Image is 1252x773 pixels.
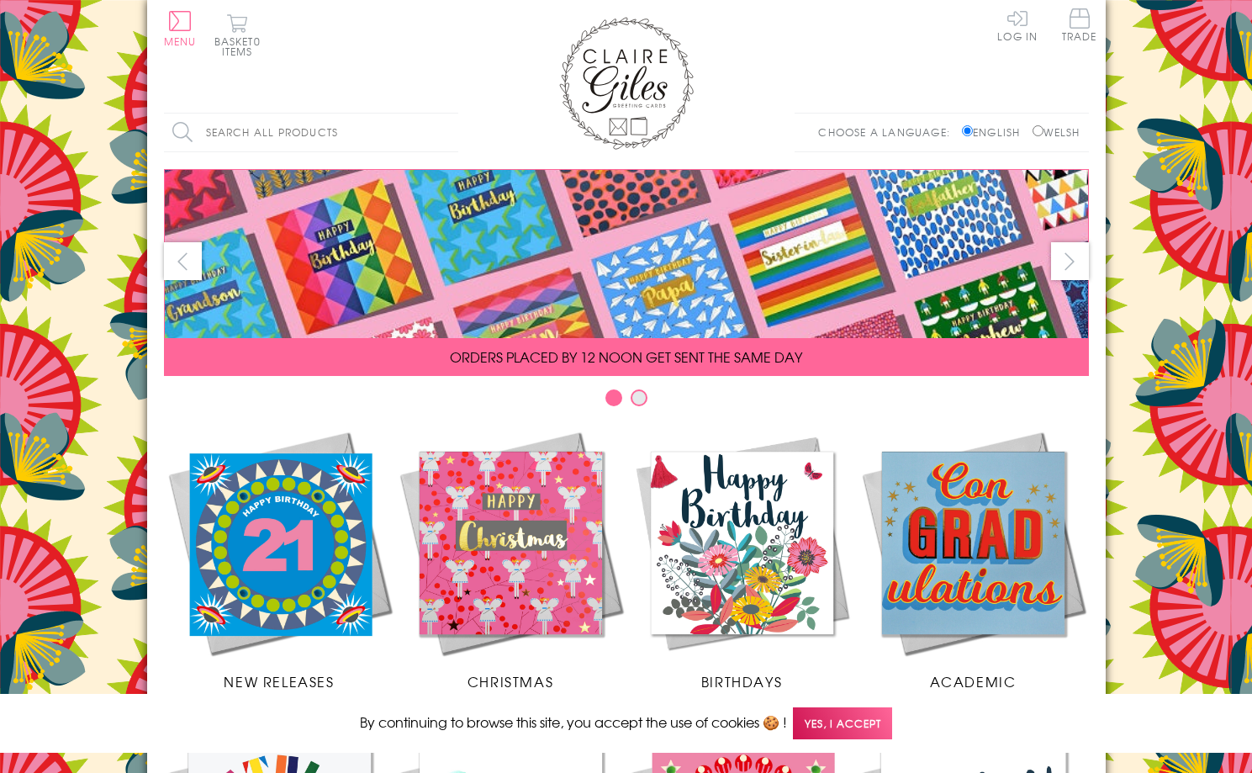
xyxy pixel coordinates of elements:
[222,34,261,59] span: 0 items
[793,707,892,740] span: Yes, I accept
[1051,242,1089,280] button: next
[1062,8,1097,45] a: Trade
[164,114,458,151] input: Search all products
[605,389,622,406] button: Carousel Page 1 (Current Slide)
[818,124,959,140] p: Choose a language:
[1062,8,1097,41] span: Trade
[164,11,197,46] button: Menu
[626,427,858,691] a: Birthdays
[164,389,1089,415] div: Carousel Pagination
[962,125,973,136] input: English
[858,427,1089,691] a: Academic
[224,671,334,691] span: New Releases
[214,13,261,56] button: Basket0 items
[1033,124,1080,140] label: Welsh
[962,124,1028,140] label: English
[997,8,1038,41] a: Log In
[164,34,197,49] span: Menu
[1033,125,1043,136] input: Welsh
[164,427,395,691] a: New Releases
[450,347,802,367] span: ORDERS PLACED BY 12 NOON GET SENT THE SAME DAY
[164,242,202,280] button: prev
[631,389,647,406] button: Carousel Page 2
[559,17,694,150] img: Claire Giles Greetings Cards
[930,671,1017,691] span: Academic
[701,671,782,691] span: Birthdays
[395,427,626,691] a: Christmas
[441,114,458,151] input: Search
[468,671,553,691] span: Christmas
